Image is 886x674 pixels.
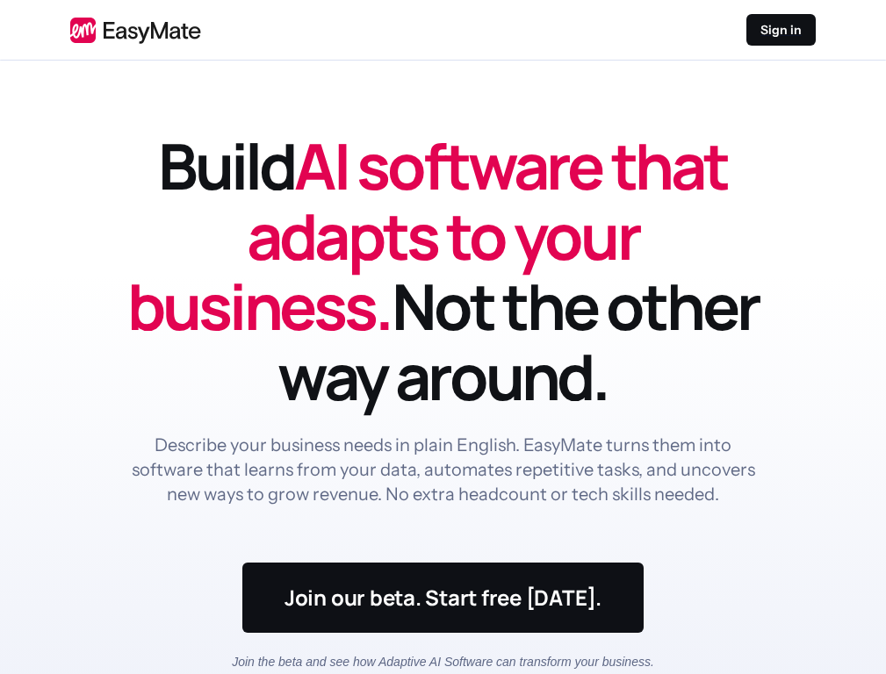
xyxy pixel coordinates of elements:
[746,14,816,46] a: Sign in
[126,433,760,506] p: Describe your business needs in plain English. EasyMate turns them into software that learns from...
[127,122,728,349] span: AI software that adapts to your business.
[70,131,816,412] h1: Build Not the other way around.
[232,655,654,669] em: Join the beta and see how Adaptive AI Software can transform your business.
[760,21,802,39] p: Sign in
